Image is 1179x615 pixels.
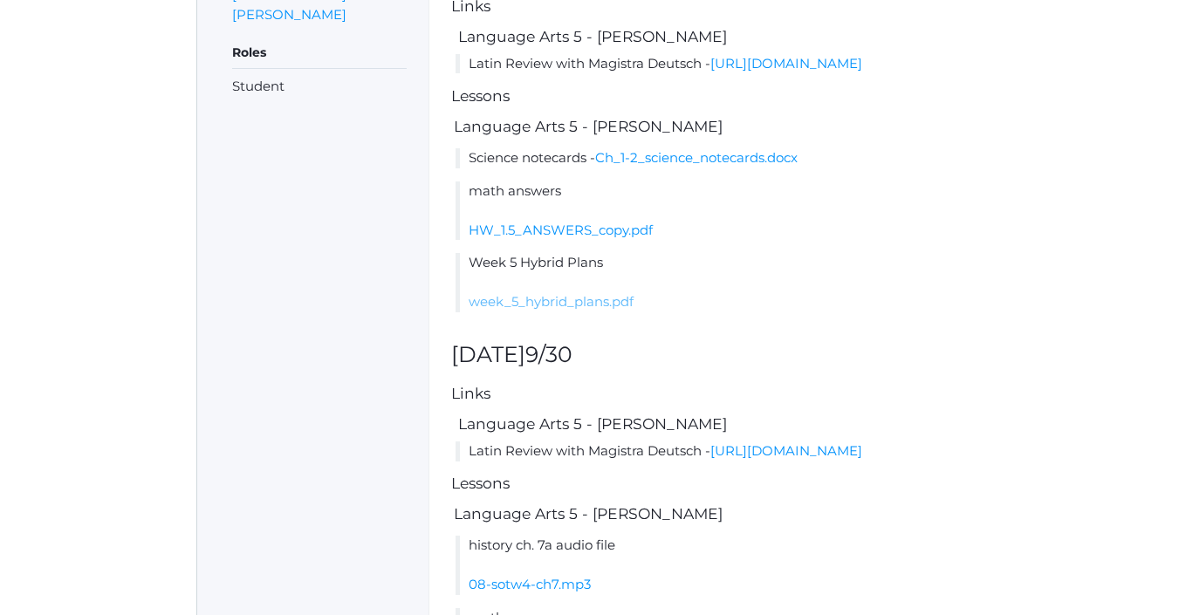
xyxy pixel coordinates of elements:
[595,149,798,166] a: Ch_1-2_science_notecards.docx
[710,55,862,72] a: [URL][DOMAIN_NAME]
[469,293,634,310] a: week_5_hybrid_plans.pdf
[232,4,346,24] a: [PERSON_NAME]
[469,576,591,592] a: 08-sotw4-ch7.mp3
[232,77,407,97] li: Student
[232,38,407,68] h5: Roles
[469,222,653,238] a: HW_1.5_ANSWERS_copy.pdf
[710,442,862,459] a: [URL][DOMAIN_NAME]
[525,341,572,367] span: 9/30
